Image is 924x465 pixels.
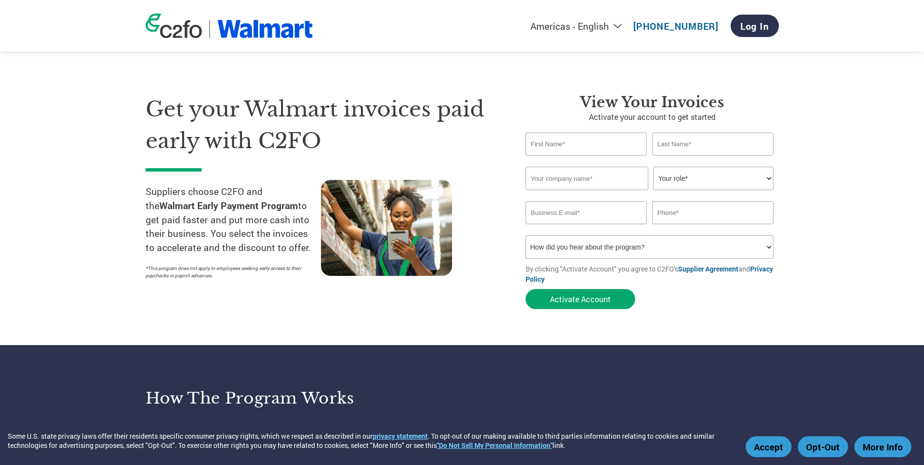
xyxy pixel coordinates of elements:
[526,201,647,224] input: Invalid Email format
[526,156,647,163] div: Invalid first name or first name is too long
[146,265,311,279] p: *This program does not apply to employees seeking early access to their paychecks or payroll adva...
[159,199,298,212] strong: Walmart Early Payment Program
[146,388,450,408] h3: How the program works
[146,185,321,255] p: Suppliers choose C2FO and the to get paid faster and put more cash into their business. You selec...
[798,436,848,457] button: Opt-Out
[217,20,313,38] img: Walmart
[652,156,774,163] div: Invalid last name or last name is too long
[526,191,774,197] div: Invalid company name or company name is too long
[526,133,647,155] input: First Name*
[437,441,552,450] a: "Do Not Sell My Personal Information"
[526,94,779,111] h3: View Your Invoices
[653,167,773,190] select: Title/Role
[526,167,648,190] input: Your company name*
[731,15,779,37] a: Log In
[526,225,647,232] div: Inavlid Email Address
[321,180,452,276] img: supply chain worker
[746,436,792,457] button: Accept
[526,264,779,284] p: By clicking "Activate Account" you agree to C2FO's and
[373,431,428,441] a: privacy statement
[633,20,718,32] a: [PHONE_NUMBER]
[652,225,774,232] div: Inavlid Phone Number
[652,133,774,155] input: Last Name*
[146,94,496,156] h1: Get your Walmart invoices paid early with C2FO
[526,111,779,123] p: Activate your account to get started
[678,264,738,273] a: Supplier Agreement
[652,201,774,224] input: Phone*
[526,264,773,284] a: Privacy Policy
[8,431,741,450] div: Some U.S. state privacy laws offer their residents specific consumer privacy rights, which we res...
[146,14,202,38] img: c2fo logo
[854,436,911,457] button: More Info
[526,289,635,309] button: Activate Account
